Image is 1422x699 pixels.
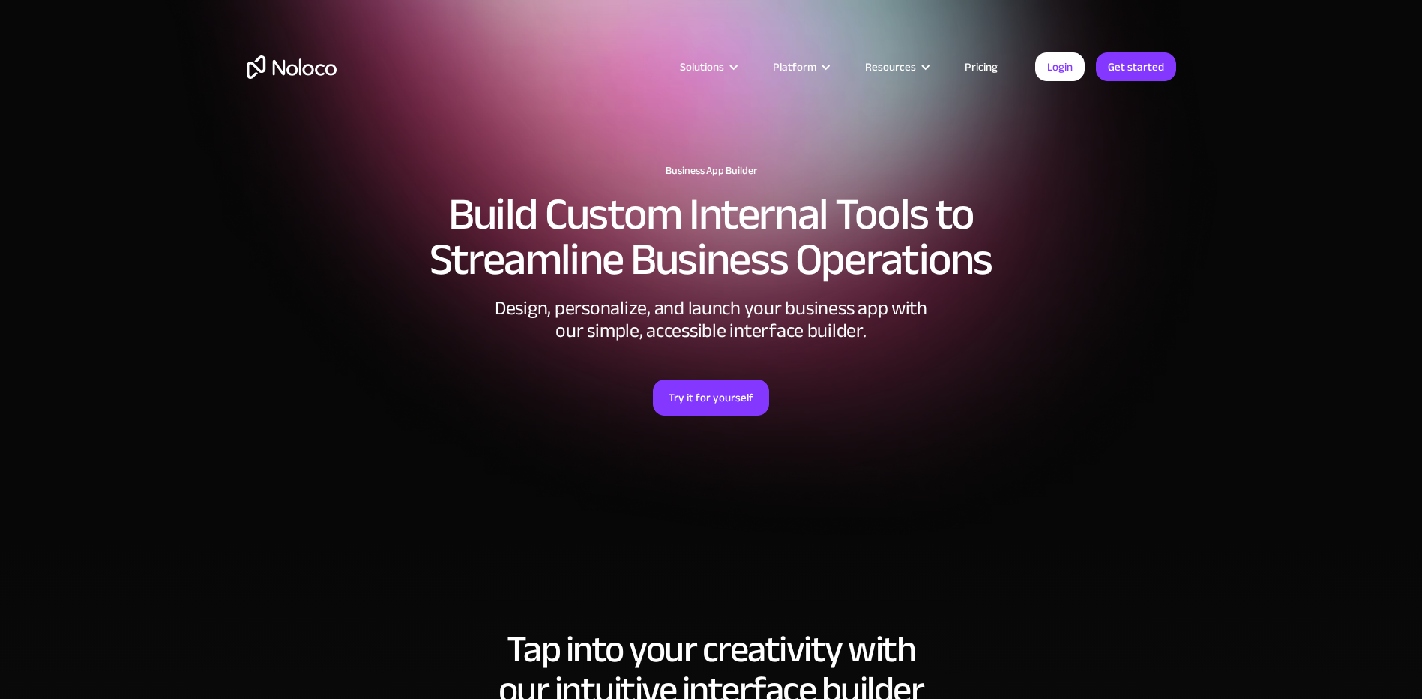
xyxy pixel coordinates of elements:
h2: Build Custom Internal Tools to Streamline Business Operations [247,192,1176,282]
a: Get started [1096,52,1176,81]
div: Platform [754,57,846,76]
div: Resources [865,57,916,76]
div: Platform [773,57,816,76]
div: Solutions [680,57,724,76]
div: Solutions [661,57,754,76]
div: Design, personalize, and launch your business app with our simple, accessible interface builder. [486,297,936,342]
h1: Business App Builder [247,165,1176,177]
a: home [247,55,337,79]
div: Resources [846,57,946,76]
a: Login [1035,52,1085,81]
a: Try it for yourself [653,379,769,415]
a: Pricing [946,57,1016,76]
